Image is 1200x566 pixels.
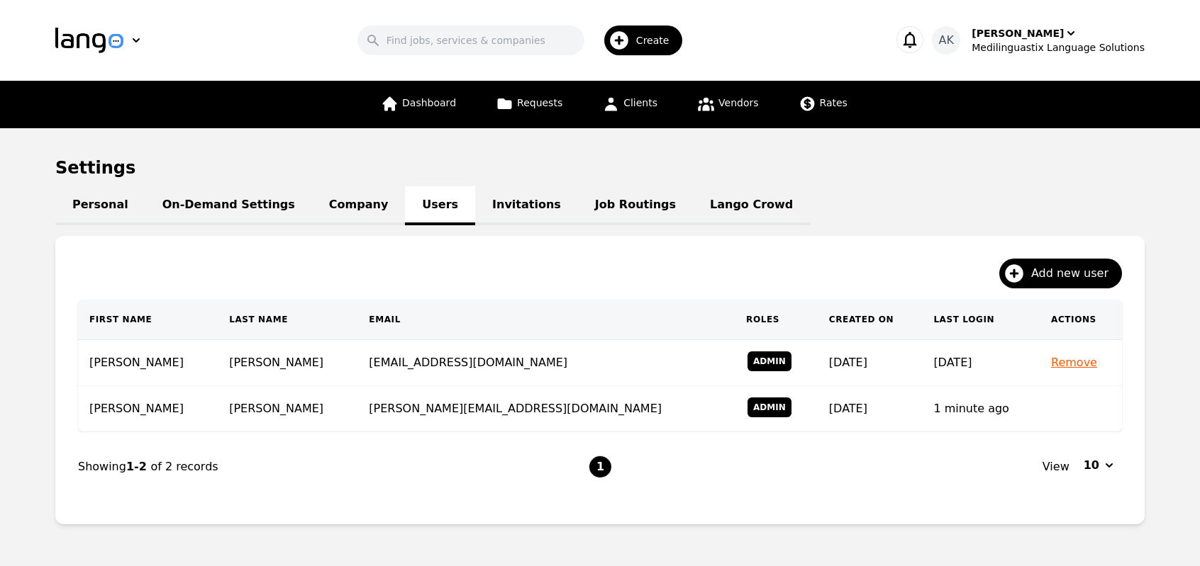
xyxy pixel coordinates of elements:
button: 10 [1075,454,1122,477]
a: On-Demand Settings [145,186,312,225]
time: [DATE] [933,356,972,369]
a: Job Routings [578,186,693,225]
span: Admin [748,351,791,371]
th: Last Login [922,300,1040,340]
time: [DATE] [829,356,867,369]
a: Lango Crowd [693,186,810,225]
td: [PERSON_NAME] [218,340,357,386]
span: Requests [517,97,562,108]
img: Logo [55,28,123,53]
nav: Page navigation [78,432,1122,502]
span: Create [636,33,679,47]
div: Showing of 2 records [78,458,589,475]
td: [PERSON_NAME] [78,386,218,432]
a: Rates [790,81,856,128]
input: Find jobs, services & companies [357,26,584,55]
span: Dashboard [402,97,456,108]
th: Actions [1040,300,1122,340]
h1: Settings [55,157,1145,179]
a: Requests [487,81,571,128]
span: Add new user [1031,265,1118,282]
button: Create [584,20,691,61]
a: Company [312,186,405,225]
button: Remove [1051,354,1097,371]
time: [DATE] [829,402,867,415]
th: Email [357,300,735,340]
a: Dashboard [372,81,465,128]
span: View [1043,458,1070,475]
button: AK[PERSON_NAME]Medilinguastix Language Solutions [932,26,1145,55]
span: AK [939,32,954,49]
button: Add new user [999,259,1122,288]
a: Vendors [689,81,767,128]
a: Personal [55,186,145,225]
span: Admin [748,397,791,417]
th: Created On [818,300,923,340]
td: [EMAIL_ADDRESS][DOMAIN_NAME] [357,340,735,386]
time: 1 minute ago [933,402,1009,415]
span: Vendors [718,97,758,108]
span: Clients [623,97,657,108]
a: Invitations [475,186,578,225]
span: Rates [820,97,848,108]
td: [PERSON_NAME][EMAIL_ADDRESS][DOMAIN_NAME] [357,386,735,432]
div: [PERSON_NAME] [972,26,1064,40]
td: [PERSON_NAME] [218,386,357,432]
th: First Name [78,300,218,340]
th: Last Name [218,300,357,340]
td: [PERSON_NAME] [78,340,218,386]
th: Roles [735,300,818,340]
span: 1-2 [126,460,150,473]
span: 10 [1084,457,1099,474]
div: Medilinguastix Language Solutions [972,40,1145,55]
a: Clients [594,81,666,128]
